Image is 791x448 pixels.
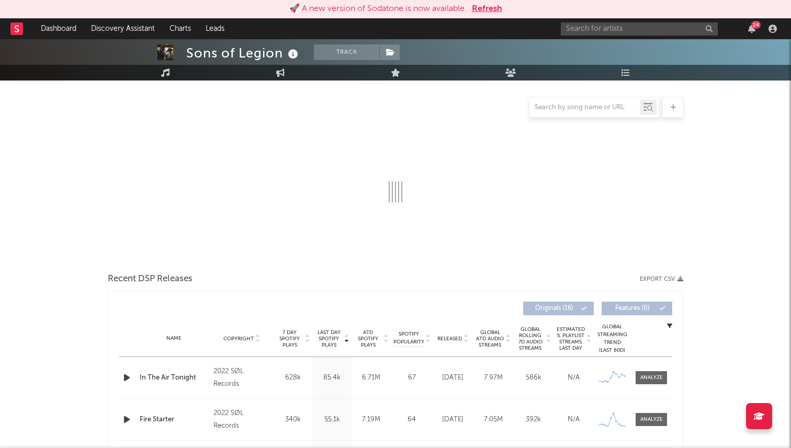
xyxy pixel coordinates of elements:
[315,329,343,348] span: Last Day Spotify Plays
[435,373,470,383] div: [DATE]
[476,415,511,425] div: 7.05M
[523,302,594,315] button: Originals(16)
[472,3,502,15] button: Refresh
[162,18,198,39] a: Charts
[315,373,349,383] div: 85.4k
[640,276,683,282] button: Export CSV
[393,415,430,425] div: 64
[276,329,303,348] span: 7 Day Spotify Plays
[561,22,718,36] input: Search for artists
[393,373,430,383] div: 67
[186,44,301,62] div: Sons of Legion
[223,336,254,342] span: Copyright
[437,336,462,342] span: Released
[748,25,755,33] button: 24
[556,373,591,383] div: N/A
[198,18,232,39] a: Leads
[516,326,545,351] span: Global Rolling 7D Audio Streams
[476,373,511,383] div: 7.97M
[276,373,310,383] div: 628k
[608,305,657,312] span: Features ( 0 )
[315,415,349,425] div: 55.1k
[602,302,672,315] button: Features(0)
[435,415,470,425] div: [DATE]
[596,323,628,354] div: Global Streaming Trend (Last 60D)
[213,407,270,432] div: 2022 SØL Records
[213,365,270,390] div: 2022 SØL Records
[276,415,310,425] div: 340k
[354,373,388,383] div: 6.71M
[289,3,467,15] div: 🚀 A new version of Sodatone is now available.
[529,104,640,112] input: Search by song name or URL
[354,329,382,348] span: ATD Spotify Plays
[751,21,761,29] div: 24
[140,335,208,342] div: Name
[516,373,551,383] div: 586k
[84,18,162,39] a: Discovery Assistant
[354,415,388,425] div: 7.19M
[530,305,578,312] span: Originals ( 16 )
[314,44,379,60] button: Track
[556,326,585,351] span: Estimated % Playlist Streams Last Day
[140,415,208,425] a: Fire Starter
[516,415,551,425] div: 392k
[140,373,208,383] a: In The Air Tonight
[556,415,591,425] div: N/A
[476,329,504,348] span: Global ATD Audio Streams
[108,273,193,285] span: Recent DSP Releases
[33,18,84,39] a: Dashboard
[393,330,424,346] span: Spotify Popularity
